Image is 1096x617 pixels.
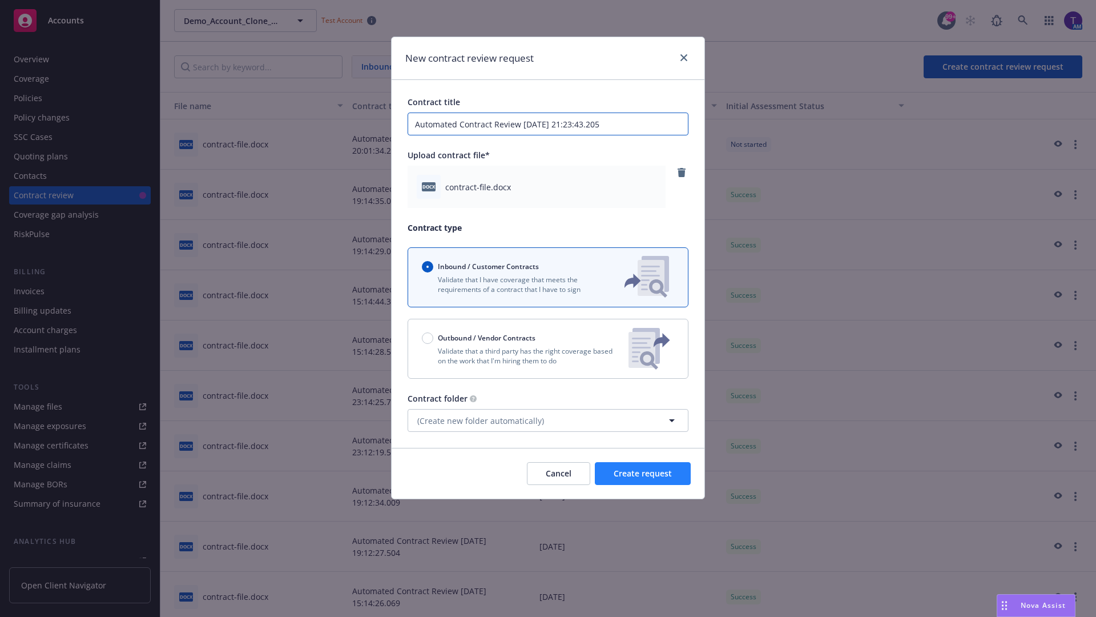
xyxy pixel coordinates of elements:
[997,594,1075,617] button: Nova Assist
[408,393,468,404] span: Contract folder
[408,409,688,432] button: (Create new folder automatically)
[408,97,460,107] span: Contract title
[417,415,544,427] span: (Create new folder automatically)
[438,333,535,343] span: Outbound / Vendor Contracts
[438,262,539,271] span: Inbound / Customer Contracts
[546,468,571,479] span: Cancel
[422,261,433,273] input: Inbound / Customer Contracts
[997,595,1012,616] div: Drag to move
[614,468,672,479] span: Create request
[422,332,433,344] input: Outbound / Vendor Contracts
[1021,600,1066,610] span: Nova Assist
[422,346,619,366] p: Validate that a third party has the right coverage based on the work that I'm hiring them to do
[422,182,436,191] span: docx
[445,181,511,193] span: contract-file.docx
[675,166,688,179] a: remove
[527,462,590,485] button: Cancel
[408,247,688,307] button: Inbound / Customer ContractsValidate that I have coverage that meets the requirements of a contra...
[408,222,688,234] p: Contract type
[595,462,691,485] button: Create request
[408,319,688,379] button: Outbound / Vendor ContractsValidate that a third party has the right coverage based on the work t...
[677,51,691,65] a: close
[405,51,534,66] h1: New contract review request
[422,275,606,294] p: Validate that I have coverage that meets the requirements of a contract that I have to sign
[408,113,688,135] input: Enter a title for this contract
[408,150,490,161] span: Upload contract file*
